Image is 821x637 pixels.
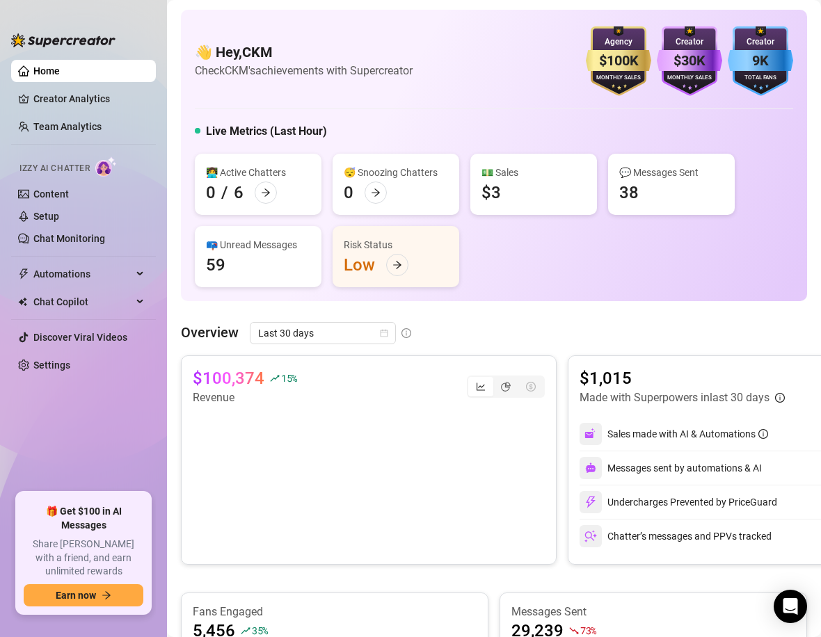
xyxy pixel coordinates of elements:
article: Made with Superpowers in last 30 days [580,389,770,406]
a: Home [33,65,60,76]
span: info-circle [758,429,768,439]
div: 0 [344,182,353,204]
span: dollar-circle [526,382,536,392]
span: Share [PERSON_NAME] with a friend, and earn unlimited rewards [24,538,143,579]
div: Monthly Sales [586,74,651,83]
div: 📪 Unread Messages [206,237,310,252]
img: svg%3e [585,462,596,474]
img: logo-BBDzfeDw.svg [11,33,115,47]
div: 59 [206,254,225,276]
article: $1,015 [580,367,785,389]
div: 💬 Messages Sent [619,165,724,180]
div: 6 [234,182,244,204]
span: 🎁 Get $100 in AI Messages [24,505,143,532]
span: 15 % [281,371,297,385]
span: Earn now [56,590,96,601]
div: Creator [657,35,722,49]
div: 😴 Snoozing Chatters [344,165,448,180]
div: $100K [586,50,651,72]
span: rise [241,626,250,636]
div: Open Intercom Messenger [774,590,807,623]
span: Chat Copilot [33,291,132,313]
span: info-circle [775,393,785,403]
span: info-circle [401,328,411,338]
article: Messages Sent [511,604,795,620]
span: Last 30 days [258,323,388,344]
span: calendar [380,329,388,337]
a: Chat Monitoring [33,233,105,244]
div: Monthly Sales [657,74,722,83]
a: Setup [33,211,59,222]
span: 73 % [580,624,596,637]
div: Creator [728,35,793,49]
span: arrow-right [102,590,111,600]
span: fall [569,626,579,636]
article: Check CKM's achievements with Supercreator [195,62,413,79]
article: Fans Engaged [193,604,477,620]
span: rise [270,373,280,383]
div: Sales made with AI & Automations [607,426,768,442]
span: pie-chart [501,382,511,392]
span: Automations [33,263,132,285]
div: Messages sent by automations & AI [580,457,762,479]
a: Discover Viral Videos [33,332,127,343]
div: $30K [657,50,722,72]
h5: Live Metrics (Last Hour) [206,123,327,140]
div: segmented control [467,376,545,398]
div: 💵 Sales [481,165,586,180]
span: Izzy AI Chatter [19,162,90,175]
a: Creator Analytics [33,88,145,110]
article: Revenue [193,389,297,406]
a: Team Analytics [33,121,102,132]
img: blue-badge-DgoSNQY1.svg [728,26,793,96]
div: Agency [586,35,651,49]
img: svg%3e [584,530,597,542]
img: AI Chatter [95,156,117,177]
article: $100,374 [193,367,264,389]
div: Chatter’s messages and PPVs tracked [580,525,772,547]
div: Undercharges Prevented by PriceGuard [580,491,777,513]
div: 0 [206,182,216,204]
article: Overview [181,322,239,343]
div: Total Fans [728,74,793,83]
span: arrow-right [261,188,271,197]
div: 38 [619,182,639,204]
span: thunderbolt [18,268,29,280]
img: purple-badge-B9DA21FR.svg [657,26,722,96]
span: arrow-right [392,260,402,270]
span: 35 % [252,624,268,637]
a: Content [33,188,69,200]
div: $3 [481,182,501,204]
span: line-chart [476,382,486,392]
a: Settings [33,360,70,371]
img: gold-badge-CigiZidd.svg [586,26,651,96]
div: Risk Status [344,237,448,252]
div: 9K [728,50,793,72]
img: svg%3e [584,428,597,440]
img: Chat Copilot [18,297,27,307]
h4: 👋 Hey, CKM [195,42,413,62]
button: Earn nowarrow-right [24,584,143,606]
img: svg%3e [584,496,597,508]
span: arrow-right [371,188,381,197]
div: 👩‍💻 Active Chatters [206,165,310,180]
